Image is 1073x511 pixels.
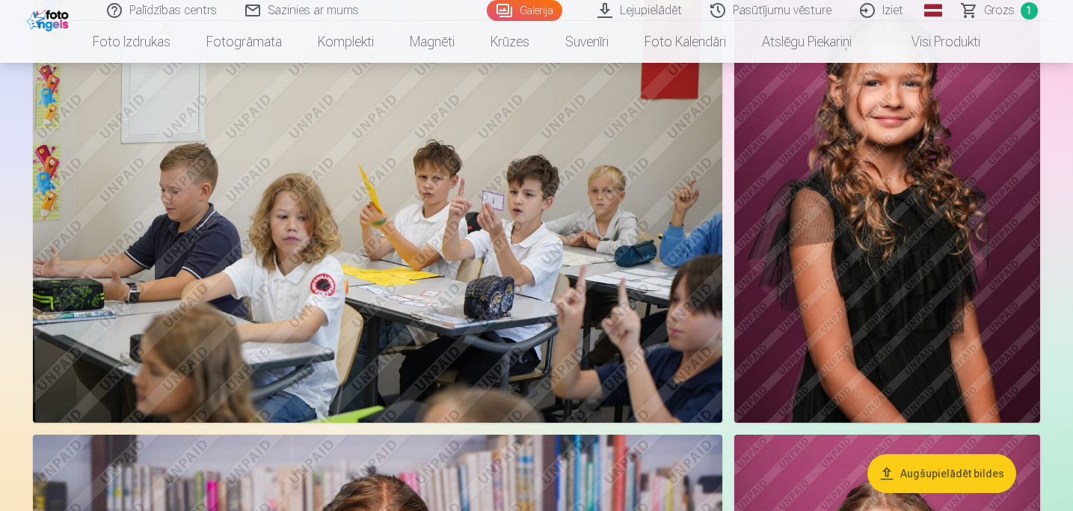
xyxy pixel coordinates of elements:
a: Foto izdrukas [75,21,188,63]
a: Komplekti [300,21,392,63]
a: Visi produkti [870,21,998,63]
a: Magnēti [392,21,473,63]
a: Fotogrāmata [188,21,300,63]
span: 1 [1021,2,1038,19]
a: Atslēgu piekariņi [744,21,870,63]
button: Augšupielādēt bildes [867,454,1016,493]
a: Foto kalendāri [627,21,744,63]
a: Suvenīri [547,21,627,63]
span: Grozs [984,1,1015,19]
a: Krūzes [473,21,547,63]
img: /fa1 [27,6,73,31]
